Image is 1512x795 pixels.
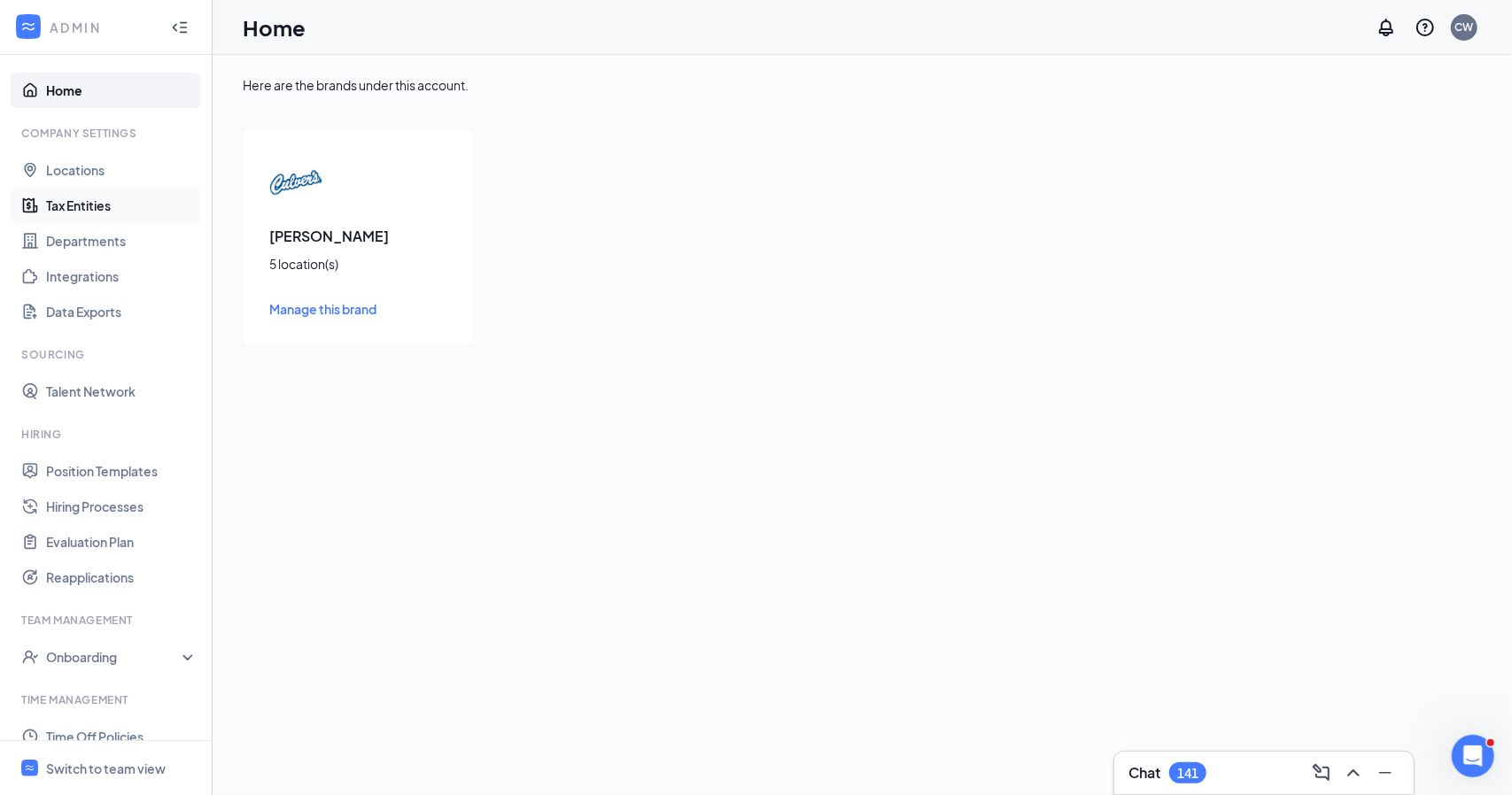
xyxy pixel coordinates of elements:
iframe: Intercom live chat [1452,735,1494,777]
div: Switch to team view [46,760,166,777]
svg: WorkstreamLogo [19,18,37,35]
div: Company Settings [21,126,194,141]
svg: Collapse [171,19,189,36]
div: Here are the brands under this account. [243,76,1482,94]
svg: UserCheck [21,648,39,666]
div: Sourcing [21,347,194,362]
svg: Notifications [1376,17,1397,38]
svg: Minimize [1375,762,1396,783]
button: ComposeMessage [1307,759,1336,787]
a: Departments [46,223,198,259]
a: Home [46,73,198,108]
a: Manage this brand [269,299,446,319]
a: Hiring Processes [46,489,198,524]
div: 141 [1177,766,1198,781]
h3: Chat [1128,763,1160,783]
button: ChevronUp [1339,759,1368,787]
svg: QuestionInfo [1415,17,1436,38]
div: Hiring [21,427,194,442]
div: CW [1455,19,1474,35]
a: Reapplications [46,560,198,595]
a: Talent Network [46,374,198,409]
svg: WorkstreamLogo [24,762,35,774]
svg: ChevronUp [1343,762,1364,783]
div: Team Management [21,613,194,628]
a: Evaluation Plan [46,524,198,560]
svg: ComposeMessage [1311,762,1332,783]
button: Minimize [1371,759,1400,787]
h1: Home [243,12,306,42]
div: 5 location(s) [269,255,446,273]
div: Onboarding [46,648,182,666]
a: Time Off Policies [46,719,198,754]
span: Manage this brand [269,301,376,317]
div: ADMIN [50,19,155,36]
a: Locations [46,152,198,188]
a: Integrations [46,259,198,294]
a: Data Exports [46,294,198,329]
div: Time Management [21,692,194,707]
img: Culver's logo [269,156,322,209]
a: Tax Entities [46,188,198,223]
h3: [PERSON_NAME] [269,227,446,246]
a: Position Templates [46,453,198,489]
